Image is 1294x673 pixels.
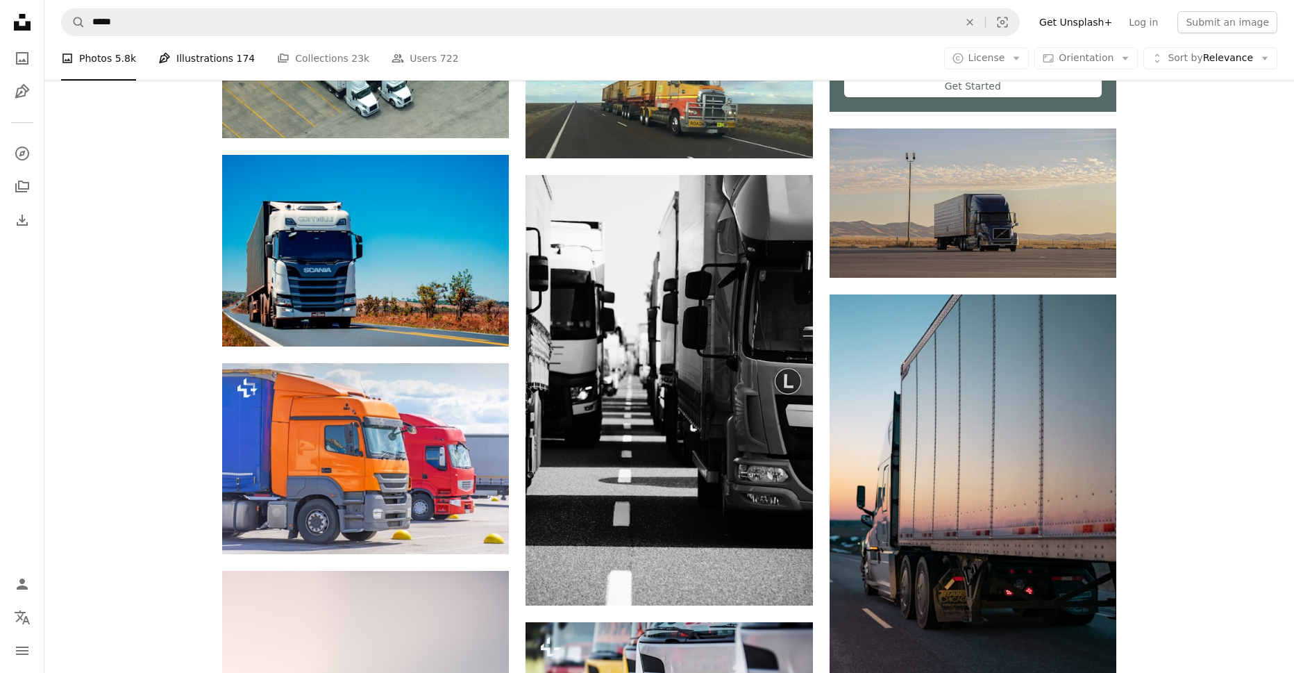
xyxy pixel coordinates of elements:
[351,51,369,66] span: 23k
[1177,11,1277,33] button: Submit an image
[392,36,458,81] a: Users 722
[8,570,36,598] a: Log in / Sign up
[955,9,985,35] button: Clear
[968,52,1005,63] span: License
[8,78,36,106] a: Illustrations
[222,155,509,346] img: white truck on road during daytime
[1031,11,1120,33] a: Get Unsplash+
[8,604,36,631] button: Language
[830,128,1116,278] img: black truck on road during daytime
[1059,52,1114,63] span: Orientation
[8,8,36,39] a: Home — Unsplash
[8,173,36,201] a: Collections
[1143,47,1277,69] button: Sort byRelevance
[830,503,1116,515] a: white freight truck on road during daytime
[8,140,36,167] a: Explore
[8,206,36,234] a: Download History
[1120,11,1166,33] a: Log in
[222,363,509,554] img: Semi truck trailer on parking, road freight cargo truck transportation
[844,75,1102,97] div: Get Started
[1168,52,1202,63] span: Sort by
[526,384,812,397] a: grayscale photo of cars on road
[8,637,36,665] button: Menu
[62,9,85,35] button: Search Unsplash
[237,51,255,66] span: 174
[830,197,1116,209] a: black truck on road during daytime
[1168,51,1253,65] span: Relevance
[277,36,369,81] a: Collections 23k
[61,8,1020,36] form: Find visuals sitewide
[222,452,509,465] a: Semi truck trailer on parking, road freight cargo truck transportation
[944,47,1030,69] button: License
[222,244,509,257] a: white truck on road during daytime
[158,36,255,81] a: Illustrations 174
[1034,47,1138,69] button: Orientation
[986,9,1019,35] button: Visual search
[8,44,36,72] a: Photos
[440,51,459,66] span: 722
[526,175,812,606] img: grayscale photo of cars on road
